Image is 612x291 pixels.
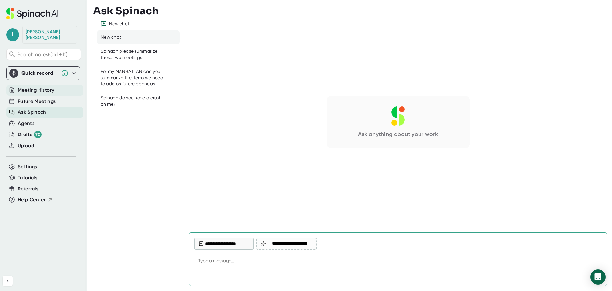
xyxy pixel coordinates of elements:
[18,196,46,203] span: Help Center
[101,68,166,87] div: For my MANHATTAN can you summarize the items we need to add on future agendas
[26,29,74,40] div: Leslie Hogan
[18,142,34,149] button: Upload
[18,109,46,116] button: Ask Spinach
[18,131,42,138] div: Drafts
[18,163,37,171] button: Settings
[21,70,58,76] div: Quick record
[18,174,37,181] button: Tutorials
[101,95,166,107] div: Spinach do you have a crush on me?
[590,269,601,280] div: Send message
[3,276,13,286] button: Collapse sidebar
[6,28,19,41] span: l
[34,131,42,138] div: 70
[18,120,34,127] button: Agents
[101,34,121,41] div: New chat
[18,131,42,138] button: Drafts 70
[18,87,54,94] button: Meeting History
[9,67,77,80] div: Quick record
[358,131,438,138] div: Ask anything about your work
[590,269,606,285] div: Open Intercom Messenger
[18,98,56,105] button: Future Meetings
[18,51,79,57] span: Search notes (Ctrl + K)
[18,196,53,203] button: Help Center
[109,21,129,27] div: New chat
[93,5,159,17] h3: Ask Spinach
[101,48,166,61] div: Spinach please summarize these two meetings
[18,185,38,193] button: Referrals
